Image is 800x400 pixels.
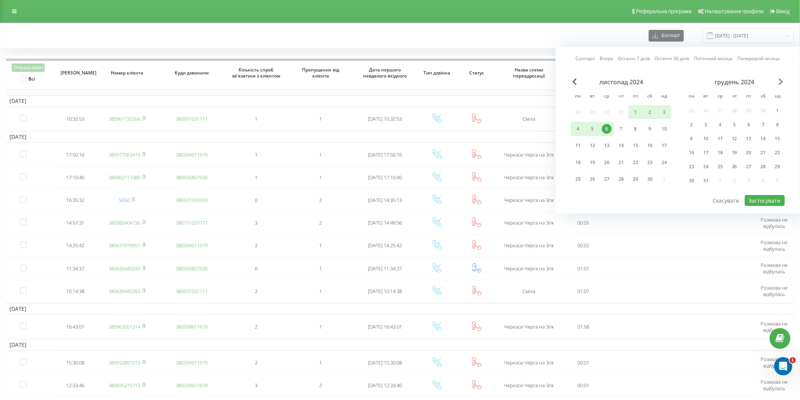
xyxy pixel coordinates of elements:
[6,303,794,315] td: [DATE]
[715,134,725,144] div: 11
[368,197,402,203] span: [DATE] 14:35:13
[694,55,733,62] a: Поточний місяць
[715,148,725,158] div: 18
[497,144,561,165] td: Черкаси Черга на 3пк
[55,281,95,302] td: 10:14:38
[616,174,626,184] div: 28
[773,106,783,116] div: 1
[645,141,655,150] div: 16
[497,167,561,188] td: Черкаси Черга на 3пк
[773,134,783,144] div: 15
[645,107,655,117] div: 2
[756,119,771,130] div: сб 7 груд 2024 р.
[713,119,727,130] div: ср 4 груд 2024 р.
[360,67,411,79] span: Дата першого невдалого вхідного
[255,288,257,295] span: 2
[462,70,491,76] span: Статус
[745,195,785,206] button: Застосувати
[55,212,95,234] td: 14:57:31
[255,219,257,226] span: 3
[585,122,600,136] div: вт 5 лист 2024 р.
[738,55,780,62] a: Попередній місяць
[585,172,600,186] div: вт 26 лист 2024 р.
[705,8,764,14] span: Налаштування профілю
[176,288,208,295] a: 380631031111
[756,147,771,158] div: сб 21 груд 2024 р.
[727,119,742,130] div: чт 5 груд 2024 р.
[761,216,788,229] span: Розмова не відбулась
[368,265,402,272] span: [DATE] 11:34:37
[628,139,643,153] div: пт 15 лист 2024 р.
[561,352,606,373] td: 00:01
[771,105,785,116] div: нд 1 груд 2024 р.
[176,219,208,226] a: 380751037777
[756,133,771,144] div: сб 14 груд 2024 р.
[166,70,217,76] span: Куди дзвонили
[744,148,754,158] div: 20
[628,172,643,186] div: пт 29 лист 2024 р.
[368,174,402,181] span: [DATE] 17:10:40
[779,78,783,85] span: Next Month
[588,124,597,134] div: 5
[645,158,655,167] div: 23
[255,151,257,158] span: 1
[319,242,322,249] span: 1
[730,162,740,172] div: 26
[687,176,696,186] div: 30
[687,162,696,172] div: 23
[109,242,140,249] a: 380677979951
[600,172,614,186] div: ср 27 лист 2024 р.
[659,158,669,167] div: 24
[497,109,561,130] td: Сміла
[614,139,628,153] div: чт 14 лист 2024 р.
[684,175,699,186] div: пн 30 груд 2024 р.
[319,219,322,226] span: 2
[176,382,208,389] a: 380509611679
[319,323,322,330] span: 1
[771,161,785,172] div: нд 29 груд 2024 р.
[368,115,402,122] span: [DATE] 10:32:53
[684,119,699,130] div: пн 2 груд 2024 р.
[585,155,600,169] div: вт 19 лист 2024 р.
[572,78,577,85] span: Previous Month
[699,147,713,158] div: вт 17 груд 2024 р.
[727,133,742,144] div: чт 12 груд 2024 р.
[659,124,669,134] div: 10
[616,141,626,150] div: 14
[6,131,794,143] td: [DATE]
[319,174,322,181] span: 1
[631,141,640,150] div: 15
[701,148,711,158] div: 17
[699,175,713,186] div: вт 31 груд 2024 р.
[602,141,612,150] div: 13
[643,172,657,186] div: сб 30 лист 2024 р.
[742,119,756,130] div: пт 6 груд 2024 р.
[109,288,140,295] a: 380635440283
[176,151,208,158] a: 380509611679
[176,242,208,249] a: 380509611679
[109,359,140,366] a: 380932891013
[176,174,208,181] a: 380935837530
[761,320,788,333] span: Розмова не відбулась
[255,382,257,389] span: 3
[699,133,713,144] div: вт 10 груд 2024 р.
[602,124,612,134] div: 6
[588,141,597,150] div: 12
[645,174,655,184] div: 30
[713,133,727,144] div: ср 11 груд 2024 р.
[715,91,726,102] abbr: середа
[497,316,561,337] td: Черкаси Черга на 3пк
[699,119,713,130] div: вт 3 груд 2024 р.
[255,323,257,330] span: 2
[701,134,711,144] div: 10
[771,119,785,130] div: нд 8 груд 2024 р.
[319,115,322,122] span: 1
[55,189,95,211] td: 16:35:32
[709,195,744,206] button: Скасувати
[368,382,402,389] span: [DATE] 12:33:40
[701,162,711,172] div: 24
[686,91,697,102] abbr: понеділок
[255,174,257,181] span: 1
[756,161,771,172] div: сб 28 груд 2024 р.
[628,155,643,169] div: пт 22 лист 2024 р.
